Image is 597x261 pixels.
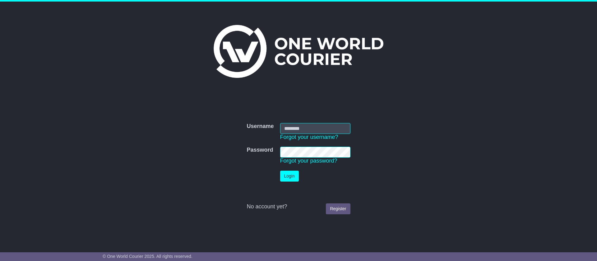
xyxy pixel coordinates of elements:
a: Forgot your password? [280,158,337,164]
a: Register [326,203,350,214]
img: One World [214,25,383,78]
span: © One World Courier 2025. All rights reserved. [103,254,192,259]
label: Password [247,147,273,154]
div: No account yet? [247,203,350,210]
label: Username [247,123,274,130]
a: Forgot your username? [280,134,338,140]
button: Login [280,171,299,182]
